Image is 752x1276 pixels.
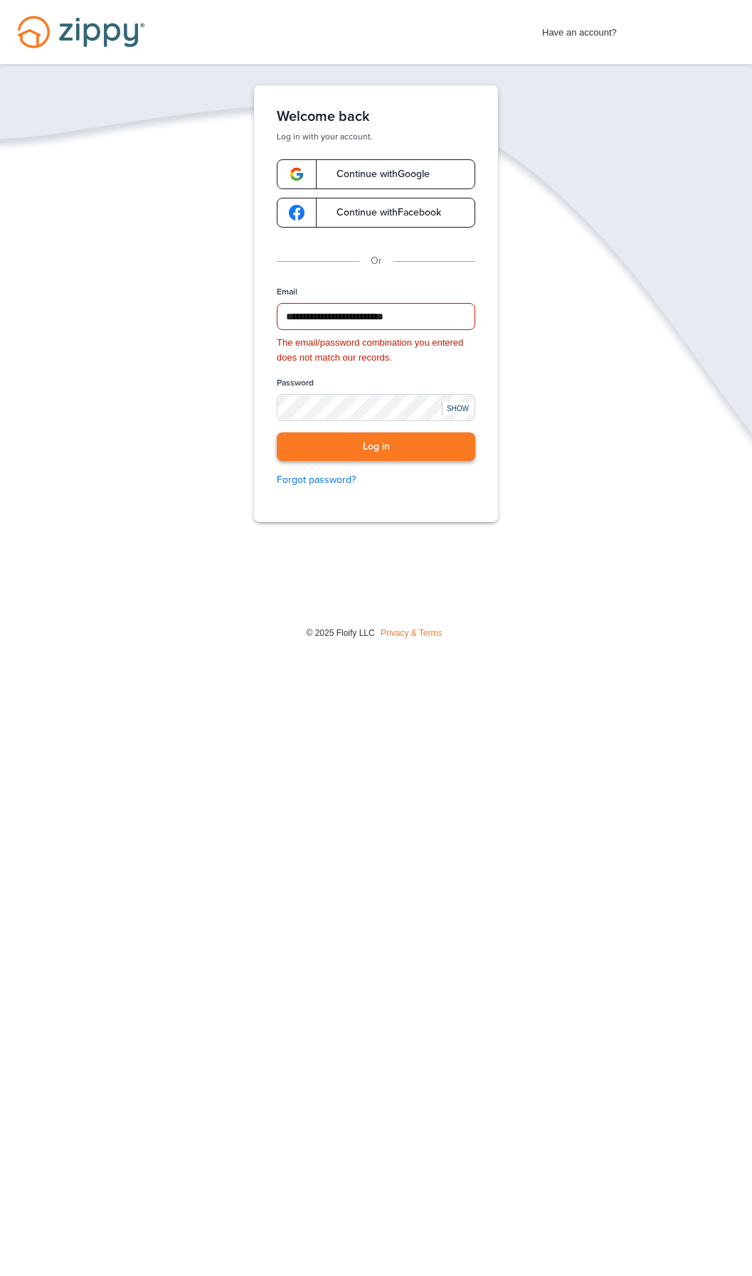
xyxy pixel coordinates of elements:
input: Email [277,303,475,330]
span: Continue with Google [322,169,430,179]
a: Privacy & Terms [381,628,442,638]
button: Log in [277,432,475,462]
a: google-logoContinue withFacebook [277,198,475,228]
label: Password [277,377,314,389]
a: Forgot password? [277,472,475,488]
input: Password [277,394,475,421]
span: © 2025 Floify LLC [306,628,374,638]
p: Log in with your account. [277,131,475,142]
div: SHOW [442,402,473,415]
div: The email/password combination you entered does not match our records. [277,336,475,366]
a: google-logoContinue withGoogle [277,159,475,189]
span: Have an account? [542,18,617,41]
p: Or [371,253,382,269]
img: google-logo [289,166,304,182]
span: Continue with Facebook [322,208,441,218]
label: Email [277,286,297,298]
img: google-logo [289,205,304,220]
h1: Welcome back [277,108,475,125]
